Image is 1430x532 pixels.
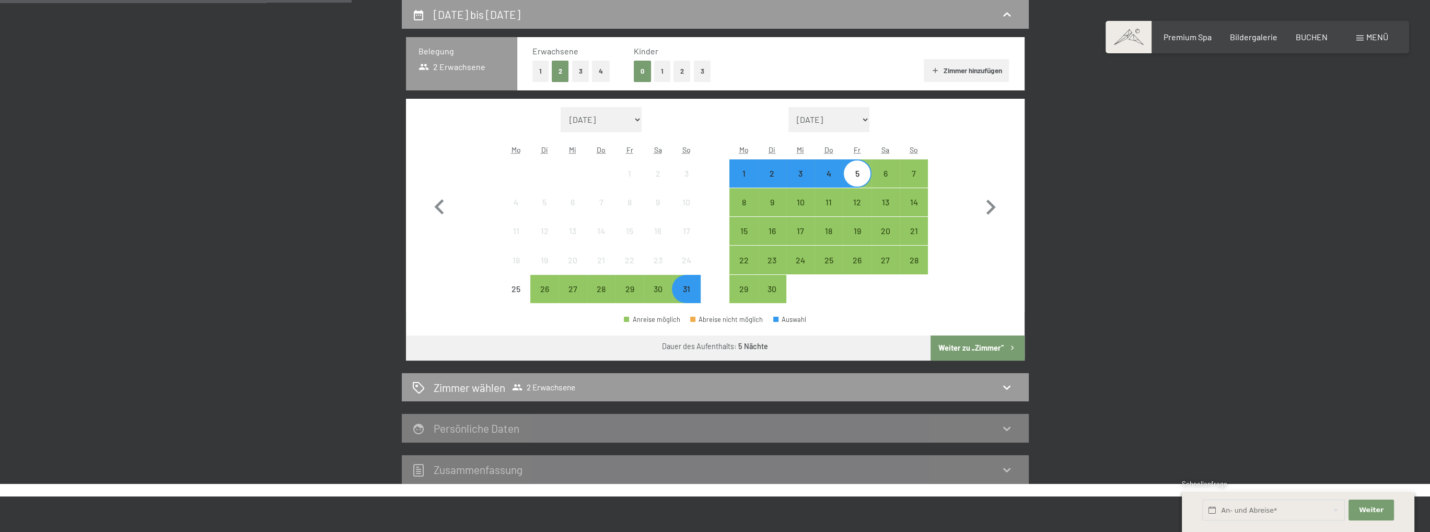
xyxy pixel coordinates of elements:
div: Sun Sep 28 2025 [900,246,928,274]
div: Wed Aug 06 2025 [559,188,587,216]
abbr: Montag [511,145,521,154]
button: 3 [572,61,589,82]
div: 3 [787,169,813,195]
h2: [DATE] bis [DATE] [434,8,520,21]
div: Anreise möglich [615,275,644,303]
div: 21 [588,256,614,282]
div: Thu Sep 04 2025 [815,159,843,188]
div: Anreise nicht möglich [672,217,700,245]
div: Wed Aug 20 2025 [559,246,587,274]
div: Anreise möglich [815,246,843,274]
div: 4 [503,198,529,224]
div: Wed Sep 03 2025 [786,159,815,188]
div: Thu Sep 25 2025 [815,246,843,274]
div: 17 [787,227,813,253]
div: 15 [730,227,757,253]
abbr: Dienstag [541,145,548,154]
abbr: Samstag [654,145,662,154]
div: Tue Sep 09 2025 [758,188,786,216]
div: 18 [503,256,529,282]
div: 7 [588,198,614,224]
div: Anreise nicht möglich [672,159,700,188]
div: 10 [787,198,813,224]
div: 10 [673,198,699,224]
span: Menü [1366,32,1388,42]
div: Tue Sep 23 2025 [758,246,786,274]
div: 19 [531,256,557,282]
div: 25 [816,256,842,282]
div: Thu Sep 11 2025 [815,188,843,216]
div: 6 [873,169,899,195]
div: 11 [816,198,842,224]
div: Anreise nicht möglich [644,246,672,274]
div: Auswahl [773,316,807,323]
div: 24 [787,256,813,282]
div: Tue Sep 02 2025 [758,159,786,188]
b: 5 Nächte [738,342,768,351]
span: Kinder [634,46,658,56]
div: Anreise nicht möglich [502,217,530,245]
span: BUCHEN [1296,32,1328,42]
button: 4 [592,61,610,82]
div: 18 [816,227,842,253]
div: 8 [617,198,643,224]
div: 20 [560,256,586,282]
div: Anreise möglich [900,188,928,216]
abbr: Donnerstag [597,145,606,154]
h2: Zusammen­fassung [434,463,522,476]
div: Fri Sep 26 2025 [843,246,871,274]
div: Sun Aug 17 2025 [672,217,700,245]
div: Anreise nicht möglich [502,188,530,216]
div: Tue Aug 12 2025 [530,217,559,245]
div: Abreise nicht möglich [690,316,763,323]
div: Sat Aug 16 2025 [644,217,672,245]
div: Mon Sep 22 2025 [729,246,758,274]
div: Tue Aug 19 2025 [530,246,559,274]
div: Anreise nicht möglich [672,188,700,216]
div: Anreise möglich [644,275,672,303]
abbr: Freitag [626,145,633,154]
div: 16 [759,227,785,253]
div: Anreise möglich [900,159,928,188]
span: Premium Spa [1163,32,1211,42]
div: 11 [503,227,529,253]
div: 27 [560,285,586,311]
div: Anreise möglich [786,188,815,216]
span: 2 Erwachsene [512,382,575,392]
div: Anreise möglich [729,246,758,274]
abbr: Samstag [881,145,889,154]
div: Anreise möglich [786,217,815,245]
button: 1 [654,61,670,82]
div: Tue Aug 05 2025 [530,188,559,216]
div: 22 [617,256,643,282]
button: 2 [552,61,569,82]
div: 31 [673,285,699,311]
div: 23 [759,256,785,282]
div: 24 [673,256,699,282]
div: 9 [759,198,785,224]
div: Sat Aug 09 2025 [644,188,672,216]
div: Anreise nicht möglich [530,217,559,245]
div: Fri Sep 05 2025 [843,159,871,188]
div: Anreise möglich [815,159,843,188]
h3: Belegung [418,45,505,57]
div: 2 [759,169,785,195]
div: Anreise möglich [871,188,900,216]
div: 30 [645,285,671,311]
div: Anreise nicht möglich [615,217,644,245]
div: Tue Aug 26 2025 [530,275,559,303]
div: 12 [844,198,870,224]
div: Anreise möglich [843,188,871,216]
div: Anreise möglich [843,217,871,245]
div: 21 [901,227,927,253]
div: Anreise nicht möglich [559,246,587,274]
abbr: Donnerstag [824,145,833,154]
button: Zimmer hinzufügen [924,59,1009,82]
div: Anreise möglich [900,217,928,245]
div: Anreise möglich [729,217,758,245]
div: Fri Sep 12 2025 [843,188,871,216]
div: Thu Sep 18 2025 [815,217,843,245]
div: Anreise möglich [729,188,758,216]
div: 2 [645,169,671,195]
div: Mon Sep 29 2025 [729,275,758,303]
